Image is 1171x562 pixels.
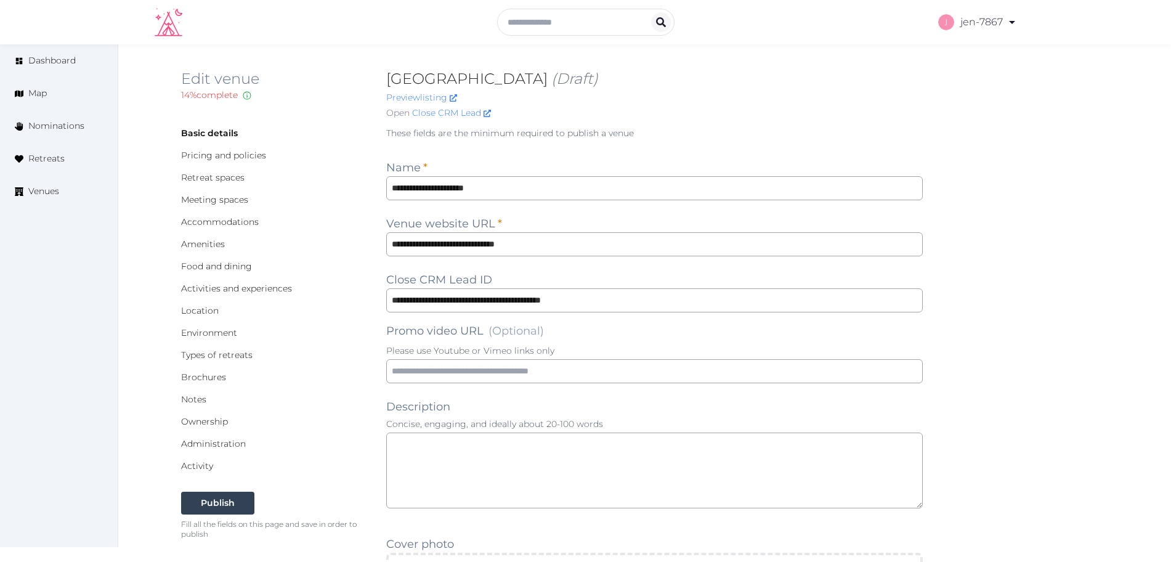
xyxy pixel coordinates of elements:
label: Description [386,398,450,415]
span: Map [28,87,47,100]
p: Please use Youtube or Vimeo links only [386,344,923,357]
label: Name [386,159,427,176]
a: Previewlisting [386,92,457,103]
label: Close CRM Lead ID [386,271,492,288]
label: Venue website URL [386,215,502,232]
h2: [GEOGRAPHIC_DATA] [386,69,923,89]
label: Promo video URL [386,322,544,340]
a: Environment [181,327,237,338]
button: Publish [181,492,254,515]
span: Venues [28,185,59,198]
a: Basic details [181,128,238,139]
p: These fields are the minimum required to publish a venue [386,127,923,139]
span: Nominations [28,120,84,132]
a: Administration [181,438,246,449]
a: Amenities [181,238,225,250]
span: 14 % complete [181,89,238,100]
span: (Draft) [551,70,598,88]
span: Open [386,107,410,120]
a: Pricing and policies [181,150,266,161]
h2: Edit venue [181,69,367,89]
a: Activity [181,460,213,471]
a: jen-7867 [938,5,1017,39]
p: Concise, engaging, and ideally about 20-100 words [386,418,923,430]
a: Brochures [181,372,226,383]
a: Ownership [181,416,228,427]
a: Types of retreats [181,349,253,360]
a: Food and dining [181,261,252,272]
div: Publish [201,497,235,510]
a: Location [181,305,219,316]
a: Retreat spaces [181,172,245,183]
label: Cover photo [386,536,454,553]
span: Retreats [28,152,65,165]
span: (Optional) [488,324,544,338]
a: Close CRM Lead [412,107,491,120]
span: Dashboard [28,54,76,67]
a: Notes [181,394,206,405]
p: Fill all the fields on this page and save in order to publish [181,519,367,539]
a: Activities and experiences [181,283,292,294]
a: Meeting spaces [181,194,248,205]
a: Accommodations [181,216,259,227]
